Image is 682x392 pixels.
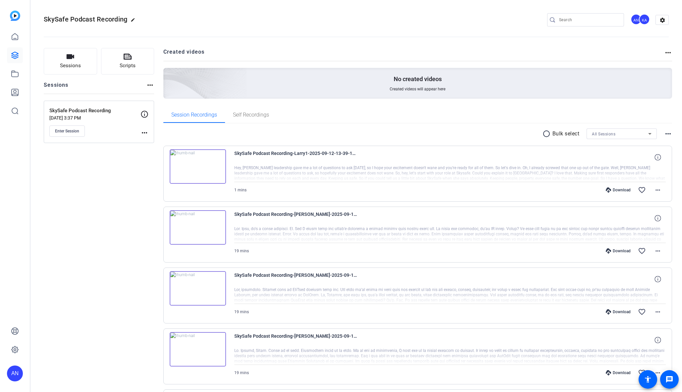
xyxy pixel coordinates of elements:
mat-icon: accessibility [644,375,652,383]
mat-icon: more_horiz [146,81,154,89]
mat-icon: more_horiz [654,247,662,255]
span: Sessions [60,62,81,70]
span: SkySafe Podcast Recording-[PERSON_NAME]-2025-09-11-15-37-05-368-1 [234,332,357,348]
h2: Sessions [44,81,69,94]
img: thumb-nail [170,332,226,367]
p: SkySafe Podcast Recording [49,107,141,115]
div: Download [602,248,634,254]
span: SkySafe Podcast Recording-Larry1-2025-09-12-13-39-15-606-0 [234,149,357,165]
div: Download [602,370,634,375]
img: thumb-nail [170,271,226,306]
input: Search [559,16,619,24]
img: blue-gradient.svg [10,11,20,21]
div: Download [602,309,634,315]
img: Creted videos background [89,2,247,146]
p: Bulk select [552,130,580,138]
span: SkySafe Podcast Recording-[PERSON_NAME]-2025-09-11-16-00-02-486-0 [234,271,357,287]
span: Session Recordings [171,112,217,118]
mat-icon: radio_button_unchecked [542,130,552,138]
span: SkySafe Podcast Recording-[PERSON_NAME]-2025-09-11-16-00-02-486-1 [234,210,357,226]
span: Scripts [120,62,136,70]
img: thumb-nail [170,210,226,245]
h2: Created videos [163,48,664,61]
span: SkySafe Podcast Recording [44,15,127,23]
mat-icon: favorite_border [638,247,646,255]
span: 19 mins [234,310,249,314]
mat-icon: more_horiz [664,130,672,138]
span: 19 mins [234,249,249,253]
mat-icon: favorite_border [638,308,646,316]
span: Self Recordings [233,112,269,118]
div: AN [631,14,642,25]
span: 1 mins [234,188,247,192]
p: No created videos [394,75,442,83]
div: AN [7,366,23,381]
span: Created videos will appear here [390,86,445,92]
mat-icon: favorite_border [638,186,646,194]
mat-icon: favorite_border [638,369,646,377]
mat-icon: more_horiz [654,186,662,194]
ngx-avatar: Kristi Amick [639,14,651,25]
mat-icon: more_horiz [141,129,148,137]
mat-icon: more_horiz [664,49,672,57]
ngx-avatar: Adrian Nuno [631,14,642,25]
p: [DATE] 3:37 PM [49,115,141,121]
button: Sessions [44,48,97,74]
div: KA [639,14,650,25]
div: Download [602,187,634,193]
mat-icon: message [665,375,673,383]
mat-icon: settings [656,15,669,25]
span: 19 mins [234,370,249,375]
span: All Sessions [592,132,615,136]
span: Enter Session [55,128,79,134]
button: Scripts [101,48,154,74]
mat-icon: more_horiz [654,369,662,377]
button: Enter Session [49,125,85,137]
img: thumb-nail [170,149,226,184]
mat-icon: edit [131,18,139,25]
mat-icon: more_horiz [654,308,662,316]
